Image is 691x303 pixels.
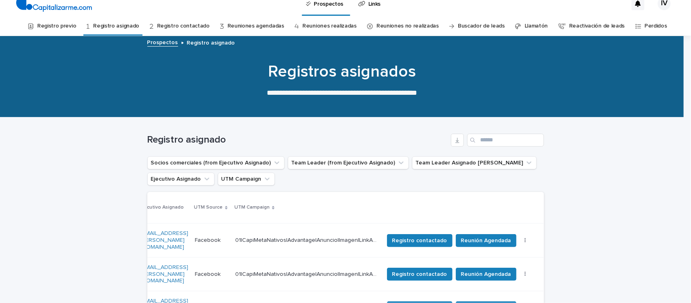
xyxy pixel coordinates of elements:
span: Reunión Agendada [461,270,511,278]
a: Reuniones agendadas [227,17,284,36]
span: Registro contactado [392,237,447,245]
button: Reunión Agendada [456,268,517,281]
a: Registro asignado [93,17,139,36]
p: Facebook [195,235,223,244]
button: UTM Campaign [218,173,275,186]
a: Registro contactado [157,17,210,36]
p: UTM Campaign [235,203,270,212]
p: Registro asignado [187,38,235,47]
a: Prospectos [147,37,178,47]
span: Registro contactado [392,270,447,278]
a: Reactivación de leads [569,17,625,36]
p: 01|CapiMetaNativos|Advantage|Anuncio|Imagen|LinkAd|AON|Agosto|2025|SinPie|Nueva_Calif [236,235,379,244]
a: Reuniones no realizadas [376,17,439,36]
a: Reuniones realizadas [302,17,357,36]
button: Reunión Agendada [456,234,517,247]
a: Buscador de leads [458,17,505,36]
button: Team Leader (from Ejecutivo Asignado) [288,156,409,169]
span: Reunión Agendada [461,237,511,245]
h1: Registros asignados [143,62,540,81]
a: Perdidos [645,17,668,36]
button: Ejecutivo Asignado [147,173,215,186]
input: Search [467,134,544,147]
a: [EMAIL_ADDRESS][PERSON_NAME][DOMAIN_NAME] [141,230,189,250]
a: [EMAIL_ADDRESS][PERSON_NAME][DOMAIN_NAME] [141,264,189,284]
p: 01|CapiMetaNativos|Advantage|Anuncio|Imagen|LinkAd|AON|Agosto|2025|SinPie|Nueva_Calif [236,269,379,278]
a: Registro previo [37,17,76,36]
button: Socios comerciales (from Ejecutivo Asignado) [147,156,285,169]
button: Registro contactado [387,268,453,281]
button: Registro contactado [387,234,453,247]
h1: Registro asignado [147,134,448,146]
button: Team Leader Asignado LLamados [412,156,537,169]
a: Llamatón [525,17,548,36]
p: Facebook [195,269,223,278]
p: UTM Source [194,203,223,212]
p: Ejecutivo Asignado [140,203,184,212]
